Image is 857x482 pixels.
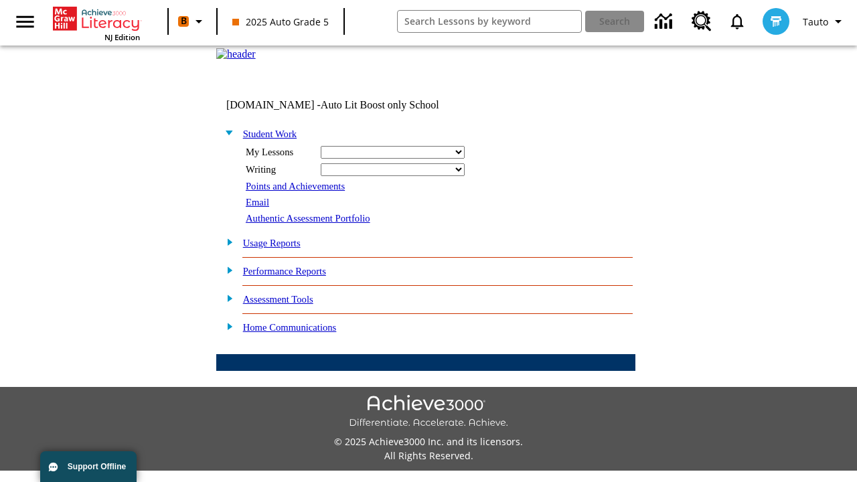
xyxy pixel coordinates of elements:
a: Student Work [243,129,297,139]
button: Open side menu [5,2,45,42]
div: Home [53,4,140,42]
button: Select a new avatar [755,4,797,39]
button: Boost Class color is orange. Change class color [173,9,212,33]
img: avatar image [763,8,789,35]
img: plus.gif [220,236,234,248]
div: Writing [246,164,313,175]
img: plus.gif [220,320,234,332]
a: Points and Achievements [246,181,345,191]
td: [DOMAIN_NAME] - [226,99,473,111]
a: Email [246,197,269,208]
nobr: Auto Lit Boost only School [321,99,439,110]
span: Support Offline [68,462,126,471]
span: Tauto [803,15,828,29]
button: Profile/Settings [797,9,852,33]
a: Notifications [720,4,755,39]
a: Resource Center, Will open in new tab [684,3,720,39]
span: NJ Edition [104,32,140,42]
img: plus.gif [220,264,234,276]
div: My Lessons [246,147,313,158]
img: plus.gif [220,292,234,304]
a: Authentic Assessment Portfolio [246,213,370,224]
img: Achieve3000 Differentiate Accelerate Achieve [349,395,508,429]
a: Performance Reports [243,266,326,276]
a: Data Center [647,3,684,40]
a: Assessment Tools [243,294,313,305]
img: header [216,48,256,60]
img: minus.gif [220,127,234,139]
button: Support Offline [40,451,137,482]
a: Home Communications [243,322,337,333]
input: search field [398,11,582,32]
span: 2025 Auto Grade 5 [232,15,329,29]
a: Usage Reports [243,238,301,248]
span: B [181,13,187,29]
